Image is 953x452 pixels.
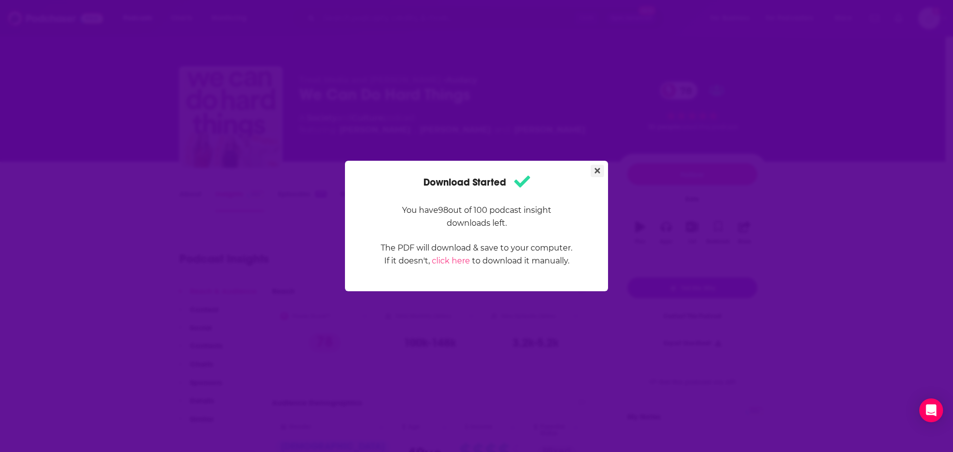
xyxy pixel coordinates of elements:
[591,165,604,177] button: Close
[919,398,943,422] div: Open Intercom Messenger
[380,204,573,230] p: You have 98 out of 100 podcast insight downloads left.
[380,242,573,267] p: The PDF will download & save to your computer. If it doesn't, to download it manually.
[423,173,530,192] h1: Download Started
[432,256,470,265] a: click here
